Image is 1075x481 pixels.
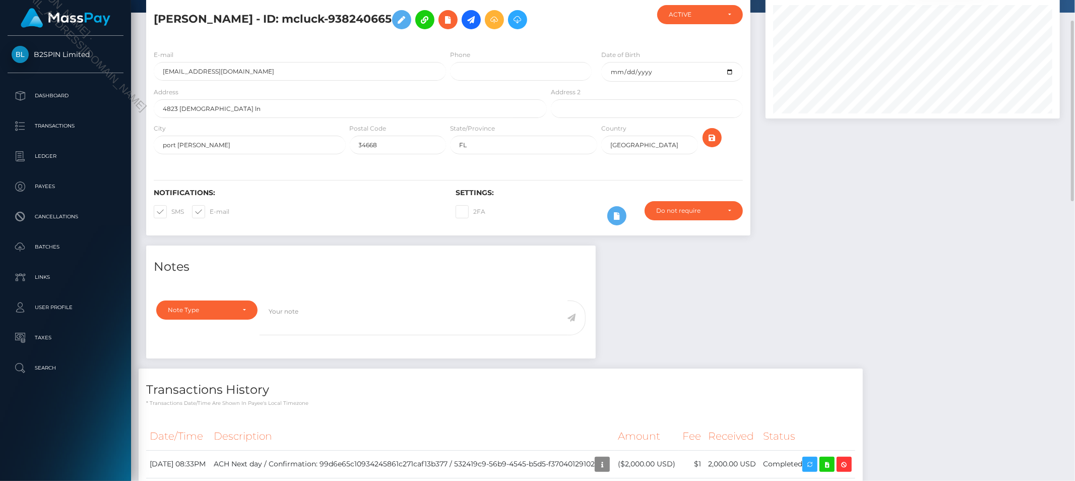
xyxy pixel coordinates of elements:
[679,423,705,450] th: Fee
[12,360,119,376] p: Search
[645,201,743,220] button: Do not require
[146,423,210,450] th: Date/Time
[154,258,588,276] h4: Notes
[210,450,614,478] td: ACH Next day / Confirmation: 99d6e65c10934245861c271caf13b377 / 532419c9-56b9-4545-b5d5-f37040129102
[456,205,485,218] label: 2FA
[8,174,123,199] a: Payees
[656,207,720,215] div: Do not require
[614,450,679,478] td: ($2,000.00 USD)
[12,118,119,134] p: Transactions
[154,50,173,59] label: E-mail
[154,189,440,197] h6: Notifications:
[12,149,119,164] p: Ledger
[760,423,855,450] th: Status
[154,124,166,133] label: City
[146,381,855,399] h4: Transactions History
[657,5,743,24] button: ACTIVE
[8,50,123,59] span: B2SPIN Limited
[12,270,119,285] p: Links
[8,234,123,260] a: Batches
[12,209,119,224] p: Cancellations
[350,124,387,133] label: Postal Code
[12,239,119,255] p: Batches
[154,205,184,218] label: SMS
[551,88,581,97] label: Address 2
[760,450,855,478] td: Completed
[8,355,123,381] a: Search
[154,88,178,97] label: Address
[210,423,614,450] th: Description
[705,423,760,450] th: Received
[154,5,541,34] h5: [PERSON_NAME] - ID: mcluck-938240665
[679,450,705,478] td: $1
[8,325,123,350] a: Taxes
[8,83,123,108] a: Dashboard
[669,11,720,19] div: ACTIVE
[192,205,229,218] label: E-mail
[12,88,119,103] p: Dashboard
[8,113,123,139] a: Transactions
[456,189,742,197] h6: Settings:
[12,330,119,345] p: Taxes
[614,423,679,450] th: Amount
[8,295,123,320] a: User Profile
[705,450,760,478] td: 2,000.00 USD
[168,306,234,314] div: Note Type
[601,50,640,59] label: Date of Birth
[8,204,123,229] a: Cancellations
[8,265,123,290] a: Links
[12,300,119,315] p: User Profile
[12,46,29,63] img: B2SPIN Limited
[21,8,110,28] img: MassPay Logo
[462,10,481,29] a: Initiate Payout
[450,50,470,59] label: Phone
[601,124,626,133] label: Country
[156,300,258,320] button: Note Type
[146,450,210,478] td: [DATE] 08:33PM
[8,144,123,169] a: Ledger
[12,179,119,194] p: Payees
[450,124,495,133] label: State/Province
[146,399,855,407] p: * Transactions date/time are shown in payee's local timezone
